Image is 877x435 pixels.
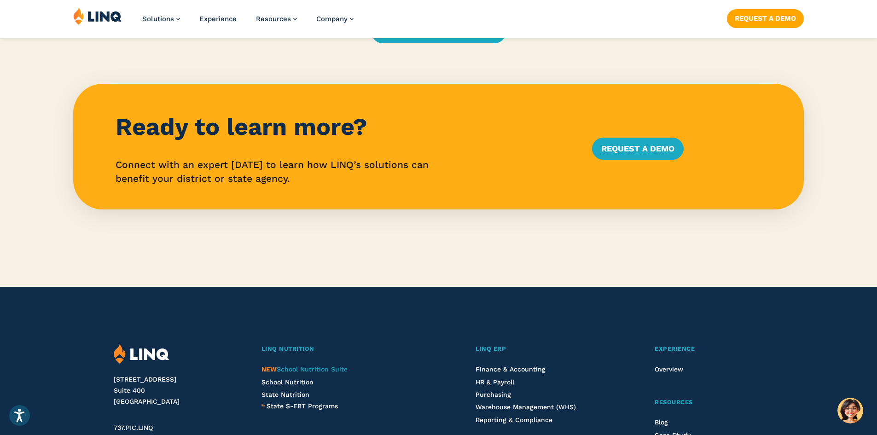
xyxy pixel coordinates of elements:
a: Finance & Accounting [476,365,546,373]
nav: Primary Navigation [142,7,354,38]
img: LINQ | K‑12 Software [73,7,122,25]
a: Warehouse Management (WHS) [476,403,576,411]
a: State Nutrition [261,391,309,398]
address: [STREET_ADDRESS] Suite 400 [GEOGRAPHIC_DATA] [114,374,239,407]
a: LINQ Nutrition [261,344,428,354]
a: Reporting & Compliance [476,416,552,423]
a: Experience [199,15,237,23]
a: LINQ ERP [476,344,606,354]
a: State S-EBT Programs [267,401,338,411]
button: Hello, have a question? Let’s chat. [837,398,863,423]
a: Solutions [142,15,180,23]
span: LINQ ERP [476,345,506,352]
a: Experience [655,344,763,354]
a: Blog [655,418,668,426]
a: School Nutrition [261,378,314,386]
nav: Button Navigation [727,7,804,28]
p: Connect with an expert [DATE] to learn how LINQ’s solutions can benefit your district or state ag... [116,158,569,186]
a: HR & Payroll [476,378,514,386]
a: Overview [655,365,683,373]
span: LINQ Nutrition [261,345,314,352]
span: Solutions [142,15,174,23]
a: Purchasing [476,391,511,398]
a: Resources [655,398,763,407]
span: School Nutrition Suite [261,365,348,373]
img: LINQ | K‑12 Software [114,344,169,364]
a: Request a Demo [727,9,804,28]
span: 737.PIC.LINQ [114,424,153,431]
a: Request a Demo [592,138,684,160]
span: NEW [261,365,277,373]
span: State S-EBT Programs [267,402,338,410]
span: Resources [655,399,693,406]
span: Resources [256,15,291,23]
a: Resources [256,15,297,23]
span: Company [316,15,348,23]
span: Experience [655,345,695,352]
a: Company [316,15,354,23]
h3: Ready to learn more? [116,113,569,141]
a: NEWSchool Nutrition Suite [261,365,348,373]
